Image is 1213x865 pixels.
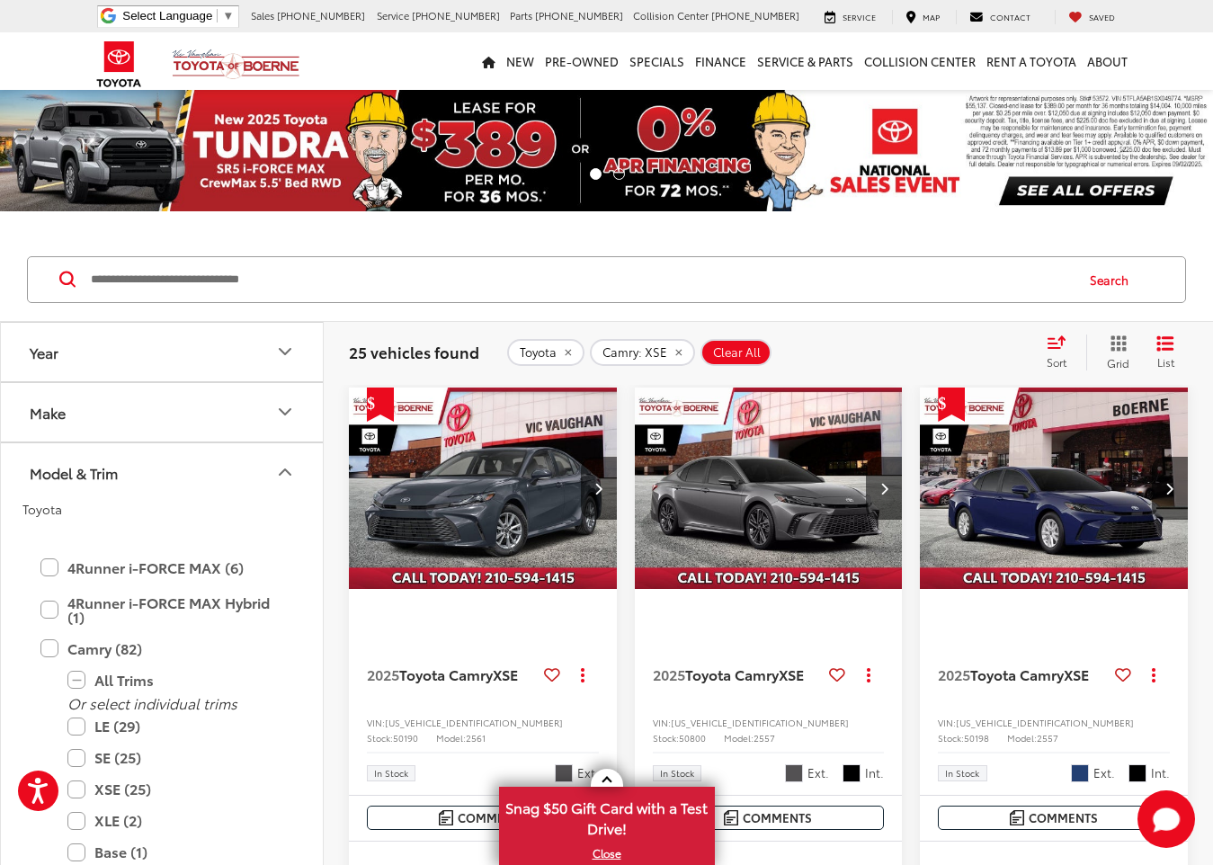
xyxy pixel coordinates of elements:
[412,8,500,22] span: [PHONE_NUMBER]
[685,664,779,684] span: Toyota Camry
[1143,334,1188,370] button: List View
[633,8,709,22] span: Collision Center
[1151,764,1170,781] span: Int.
[30,464,118,481] div: Model & Trim
[274,401,296,423] div: Make
[938,716,956,729] span: VIN:
[938,731,964,745] span: Stock:
[1156,354,1174,370] span: List
[700,339,772,366] button: Clear All
[1152,457,1188,520] button: Next image
[634,388,905,591] img: 2025 Toyota Camry XSE
[1,323,325,381] button: YearYear
[867,667,870,682] span: dropdown dots
[653,664,685,684] span: 2025
[779,664,804,684] span: XSE
[945,769,979,778] span: In Stock
[377,8,409,22] span: Service
[653,731,679,745] span: Stock:
[217,9,218,22] span: ​
[843,764,861,782] span: Black
[510,8,532,22] span: Parts
[466,731,486,745] span: 2561
[1029,809,1098,826] span: Comments
[713,345,761,360] span: Clear All
[1152,667,1155,682] span: dropdown dots
[30,343,58,361] div: Year
[634,388,905,589] a: 2025 Toyota Camry XSE2025 Toyota Camry XSE2025 Toyota Camry XSE2025 Toyota Camry XSE
[222,9,234,22] span: ▼
[367,664,537,684] a: 2025Toyota CamryXSE
[1,383,325,441] button: MakeMake
[1137,790,1195,848] svg: Start Chat
[1010,810,1024,825] img: Comments
[602,345,667,360] span: Camry: XSE
[590,339,695,366] button: remove Camry: XSE
[811,10,889,24] a: Service
[40,633,283,664] label: Camry (82)
[385,716,563,729] span: [US_VEHICLE_IDENTIFICATION_NUMBER]
[22,500,62,518] span: Toyota
[399,664,493,684] span: Toyota Camry
[807,764,829,781] span: Ext.
[1064,664,1089,684] span: XSE
[938,806,1170,830] button: Comments
[1037,731,1058,745] span: 2557
[1128,764,1146,782] span: Black
[67,773,283,805] label: XSE (25)
[653,806,885,830] button: Comments
[1093,764,1115,781] span: Ext.
[439,810,453,825] img: Comments
[859,32,981,90] a: Collision Center
[89,258,1073,301] input: Search by Make, Model, or Keyword
[577,764,599,781] span: Ext.
[754,731,775,745] span: 2557
[367,716,385,729] span: VIN:
[938,664,970,684] span: 2025
[348,388,619,589] div: 2025 Toyota Camry XSE 0
[367,388,394,422] span: Get Price Drop Alert
[679,731,706,745] span: 50800
[67,710,283,742] label: LE (29)
[348,388,619,589] a: 2025 Toyota Camry XSE2025 Toyota Camry XSE2025 Toyota Camry XSE2025 Toyota Camry XSE
[1107,355,1129,370] span: Grid
[277,8,365,22] span: [PHONE_NUMBER]
[919,388,1190,589] div: 2025 Toyota Camry XSE 0
[866,457,902,520] button: Next image
[938,388,965,422] span: Get Price Drop Alert
[122,9,234,22] a: Select Language​
[30,404,66,421] div: Make
[690,32,752,90] a: Finance
[122,9,212,22] span: Select Language
[367,731,393,745] span: Stock:
[581,667,584,682] span: dropdown dots
[1137,790,1195,848] button: Toggle Chat Window
[724,810,738,825] img: Comments
[843,11,876,22] span: Service
[67,805,283,836] label: XLE (2)
[852,658,884,690] button: Actions
[1038,334,1086,370] button: Select sort value
[555,764,573,782] span: Underground
[1047,354,1066,370] span: Sort
[501,32,540,90] a: New
[477,32,501,90] a: Home
[67,692,237,713] i: Or select individual trims
[393,731,418,745] span: 50190
[1089,11,1115,22] span: Saved
[923,11,940,22] span: Map
[938,664,1108,684] a: 2025Toyota CamryXSE
[1073,257,1155,302] button: Search
[436,731,466,745] span: Model:
[40,552,283,584] label: 4Runner i-FORCE MAX (6)
[964,731,989,745] span: 50198
[520,345,557,360] span: Toyota
[540,32,624,90] a: Pre-Owned
[458,809,527,826] span: Comments
[501,789,713,843] span: Snag $50 Gift Card with a Test Drive!
[743,809,812,826] span: Comments
[67,664,283,696] label: All Trims
[85,35,153,94] img: Toyota
[67,742,283,773] label: SE (25)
